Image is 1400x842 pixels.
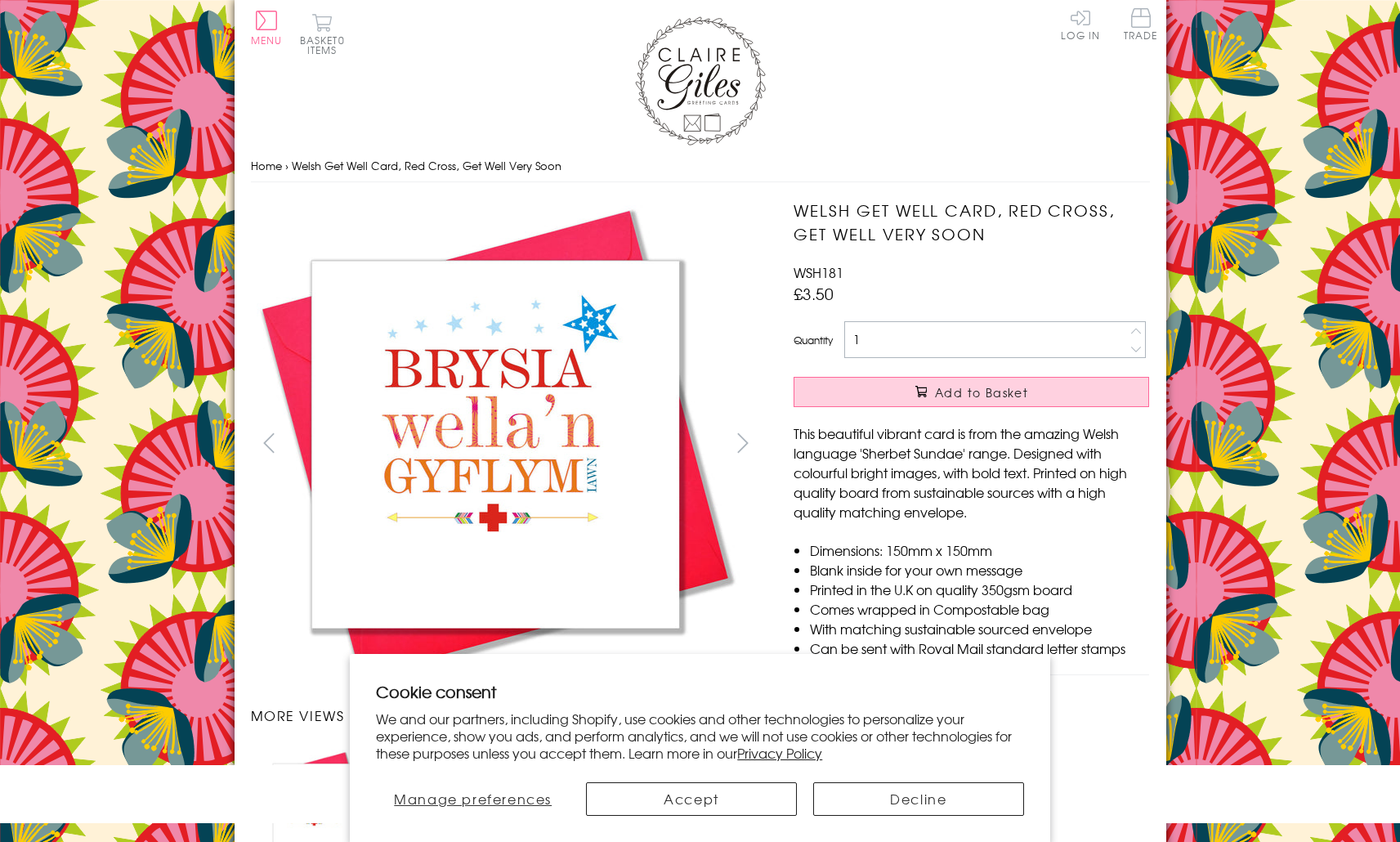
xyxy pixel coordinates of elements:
[251,424,288,461] button: prev
[307,33,345,57] span: 0 items
[251,199,741,689] img: Welsh Get Well Card, Red Cross, Get Well Very Soon
[251,150,1150,183] nav: breadcrumbs
[635,16,766,146] img: Claire Giles Greetings Cards
[251,11,283,45] button: Menu
[794,262,843,282] span: WSH181
[810,540,1149,560] li: Dimensions: 150mm x 150mm
[810,580,1149,599] li: Printed in the U.K on quality 350gsm board
[300,13,345,55] button: Basket0 items
[376,710,1024,761] p: We and our partners, including Shopify, use cookies and other technologies to personalize your ex...
[810,599,1149,619] li: Comes wrapped in Compostable bag
[1124,8,1158,43] a: Trade
[394,789,552,808] span: Manage preferences
[737,743,822,763] a: Privacy Policy
[251,705,762,725] h3: More views
[1124,8,1158,40] span: Trade
[1061,8,1100,40] a: Log In
[724,424,761,461] button: next
[794,333,833,347] label: Quantity
[810,619,1149,638] li: With matching sustainable sourced envelope
[794,282,834,305] span: £3.50
[813,782,1024,816] button: Decline
[376,782,570,816] button: Manage preferences
[935,384,1028,401] span: Add to Basket
[794,199,1149,246] h1: Welsh Get Well Card, Red Cross, Get Well Very Soon
[586,782,797,816] button: Accept
[285,158,288,173] span: ›
[376,680,1024,703] h2: Cookie consent
[794,377,1149,407] button: Add to Basket
[292,158,561,173] span: Welsh Get Well Card, Red Cross, Get Well Very Soon
[810,560,1149,580] li: Blank inside for your own message
[810,638,1149,658] li: Can be sent with Royal Mail standard letter stamps
[251,158,282,173] a: Home
[794,423,1149,522] p: This beautiful vibrant card is from the amazing Welsh language 'Sherbet Sundae' range. Designed w...
[251,33,283,47] span: Menu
